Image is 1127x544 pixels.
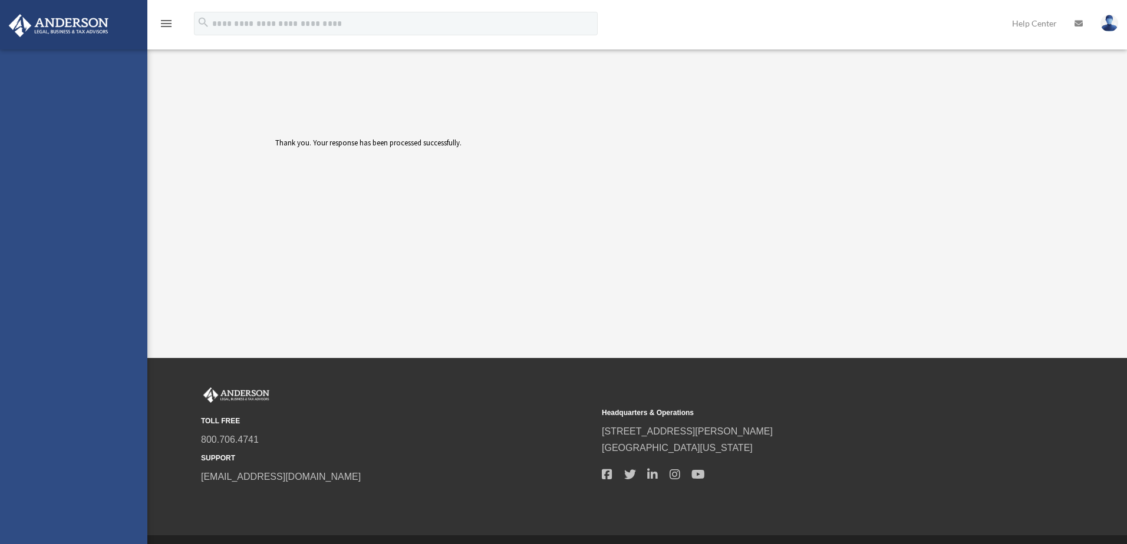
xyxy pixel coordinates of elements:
div: Thank you. Your response has been processed successfully. [275,137,714,225]
a: [STREET_ADDRESS][PERSON_NAME] [602,426,773,436]
img: Anderson Advisors Platinum Portal [5,14,112,37]
a: 800.706.4741 [201,434,259,445]
a: [GEOGRAPHIC_DATA][US_STATE] [602,443,753,453]
a: [EMAIL_ADDRESS][DOMAIN_NAME] [201,472,361,482]
i: search [197,16,210,29]
i: menu [159,16,173,31]
img: Anderson Advisors Platinum Portal [201,387,272,403]
small: TOLL FREE [201,415,594,427]
a: menu [159,21,173,31]
small: SUPPORT [201,452,594,465]
img: User Pic [1100,15,1118,32]
small: Headquarters & Operations [602,407,994,419]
